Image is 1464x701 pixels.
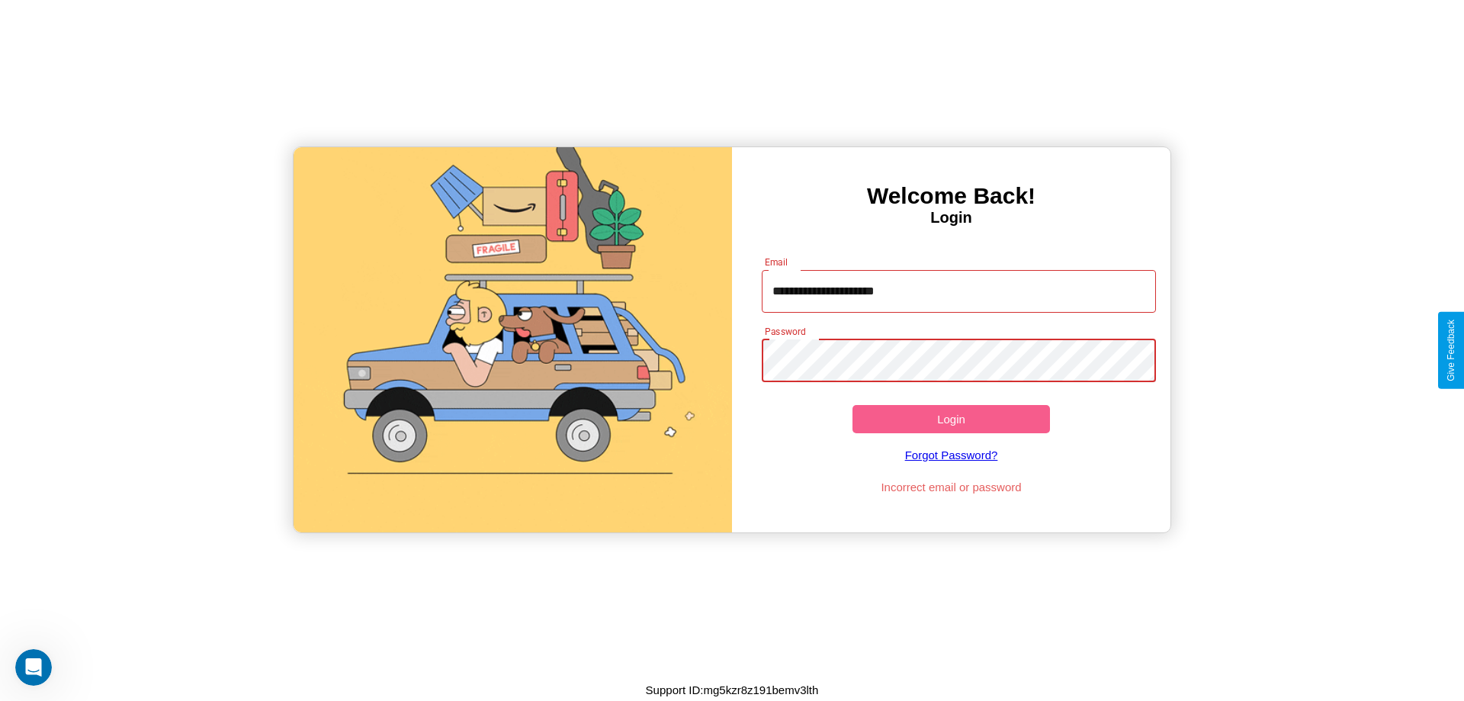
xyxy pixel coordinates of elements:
h3: Welcome Back! [732,183,1170,209]
p: Support ID: mg5kzr8z191bemv3lth [646,680,819,700]
label: Email [765,256,788,269]
a: Forgot Password? [754,433,1149,477]
p: Incorrect email or password [754,477,1149,497]
div: Give Feedback [1446,320,1456,381]
iframe: Intercom live chat [15,649,52,686]
label: Password [765,325,805,338]
img: gif [294,147,732,532]
h4: Login [732,209,1170,227]
button: Login [852,405,1050,433]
